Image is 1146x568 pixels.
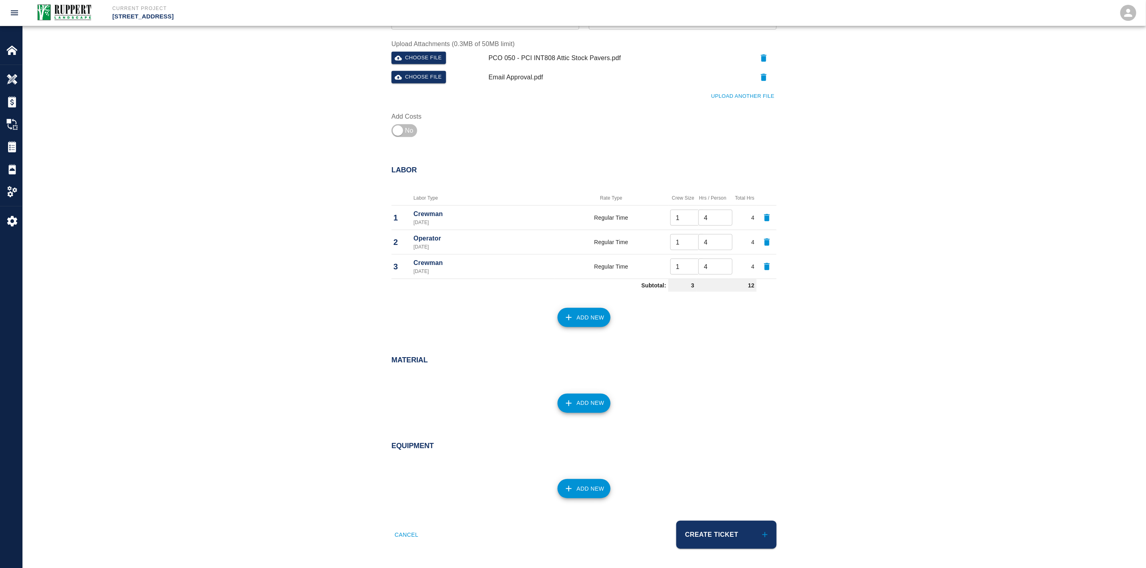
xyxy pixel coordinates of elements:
th: Rate Type [554,191,668,206]
p: [DATE] [414,219,552,226]
p: Operator [414,234,552,243]
button: Add New [558,394,611,413]
label: Add Costs [391,112,481,121]
th: Hrs / Person [696,191,728,206]
button: Choose file [391,71,446,83]
p: [STREET_ADDRESS] [112,12,617,21]
p: [DATE] [414,268,552,275]
th: Labor Type [412,191,554,206]
td: 4 [728,230,757,255]
p: Crewman [414,209,552,219]
th: Total Hrs [728,191,757,206]
p: 2 [393,236,410,248]
td: 3 [668,279,696,292]
button: Cancel [391,521,422,549]
p: PCO 050 - PCI INT808 Attic Stock Pavers.pdf [489,53,621,63]
th: Crew Size [668,191,696,206]
button: Upload Another File [709,90,777,103]
iframe: Chat Widget [1106,530,1146,568]
button: Add New [558,308,611,327]
p: 1 [393,212,410,224]
button: open drawer [5,3,24,22]
img: Ruppert Landscaping [28,2,96,24]
h2: Labor [391,166,777,175]
p: Email Approval.pdf [489,73,543,82]
td: Regular Time [554,206,668,230]
td: 4 [728,255,757,279]
td: Subtotal: [391,279,668,292]
button: Choose file [391,52,446,64]
td: 4 [728,206,757,230]
h2: Equipment [391,442,777,451]
p: Current Project [112,5,617,12]
label: Upload Attachments (0.3MB of 50MB limit) [391,39,777,49]
p: [DATE] [414,243,552,251]
p: Crewman [414,258,552,268]
button: Add New [558,479,611,498]
h2: Material [391,356,777,365]
button: Create Ticket [676,521,777,549]
td: Regular Time [554,230,668,255]
td: Regular Time [554,255,668,279]
td: 12 [696,279,757,292]
p: 3 [393,261,410,273]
